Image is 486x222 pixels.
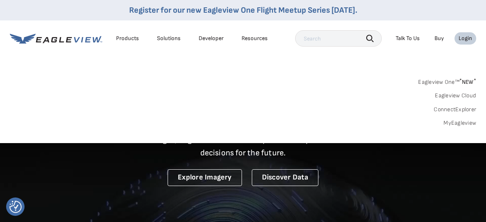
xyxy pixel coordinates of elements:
span: NEW [459,78,476,85]
a: Register for our new Eagleview One Flight Meetup Series [DATE]. [129,5,357,15]
a: Discover Data [252,169,318,186]
a: Eagleview Cloud [435,92,476,99]
div: Resources [242,35,268,42]
a: Buy [434,35,444,42]
a: MyEagleview [443,119,476,127]
a: Eagleview One™*NEW* [418,76,476,85]
div: Login [459,35,472,42]
a: Developer [199,35,224,42]
div: Talk To Us [396,35,420,42]
input: Search [295,30,382,47]
div: Solutions [157,35,181,42]
img: Revisit consent button [9,201,22,213]
a: ConnectExplorer [434,106,476,113]
button: Consent Preferences [9,201,22,213]
a: Explore Imagery [168,169,242,186]
div: Products [116,35,139,42]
